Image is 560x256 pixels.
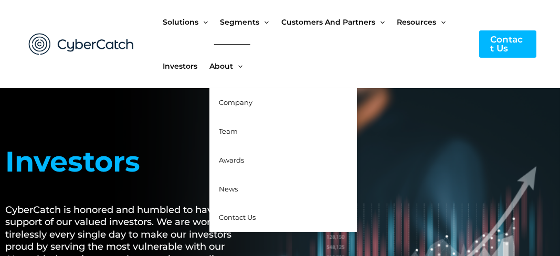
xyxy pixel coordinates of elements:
[219,156,244,164] span: Awards
[219,185,238,193] span: News
[5,141,241,183] h1: Investors
[209,175,357,204] a: News
[209,117,357,146] a: Team
[163,44,197,88] span: Investors
[219,127,238,135] span: Team
[233,44,242,88] span: Menu Toggle
[209,88,357,117] a: Company
[209,44,233,88] span: About
[219,213,256,221] span: Contact Us
[209,146,357,175] a: Awards
[18,23,144,66] img: CyberCatch
[209,203,357,232] a: Contact Us
[163,44,209,88] a: Investors
[479,30,536,58] a: Contact Us
[219,98,252,106] span: Company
